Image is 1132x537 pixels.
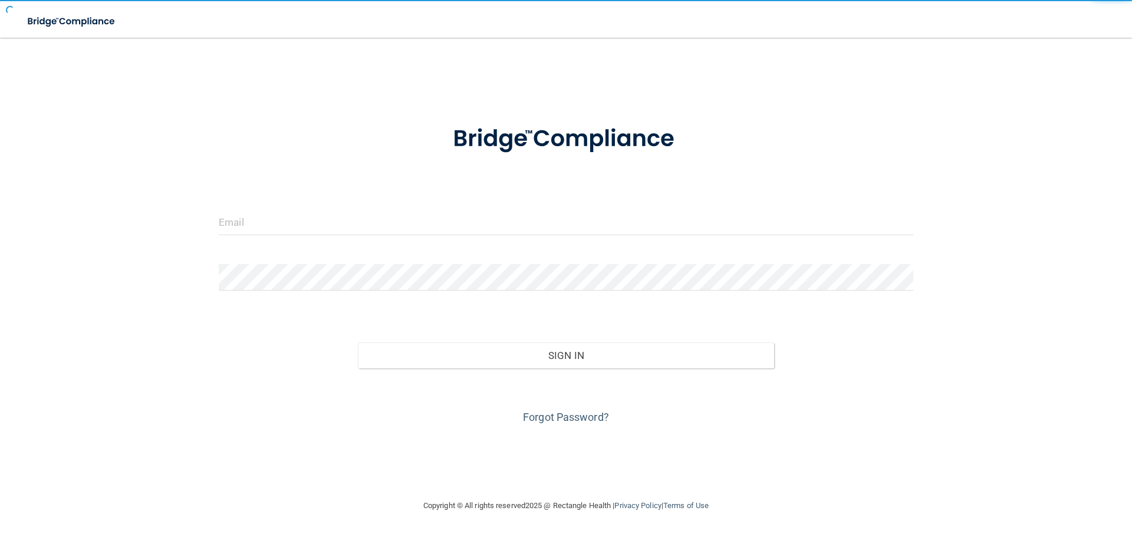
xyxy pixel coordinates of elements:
input: Email [219,209,913,235]
a: Forgot Password? [523,411,609,423]
a: Privacy Policy [614,501,661,510]
button: Sign In [358,342,775,368]
img: bridge_compliance_login_screen.278c3ca4.svg [429,108,703,170]
img: bridge_compliance_login_screen.278c3ca4.svg [18,9,126,34]
div: Copyright © All rights reserved 2025 @ Rectangle Health | | [351,487,781,525]
a: Terms of Use [663,501,709,510]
